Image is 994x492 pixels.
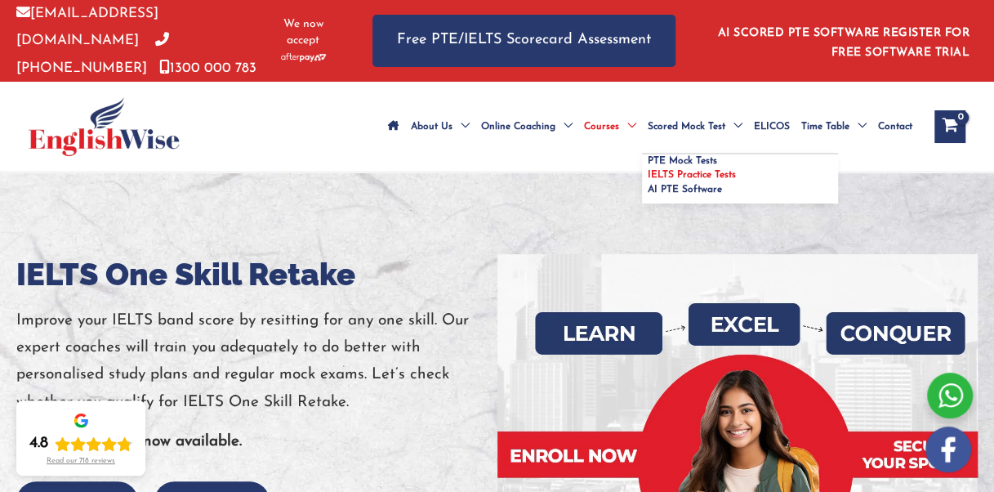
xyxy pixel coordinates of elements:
a: AI SCORED PTE SOFTWARE REGISTER FOR FREE SOFTWARE TRIAL [718,27,970,59]
a: Free PTE/IELTS Scorecard Assessment [372,15,675,66]
a: [EMAIL_ADDRESS][DOMAIN_NAME] [16,7,158,47]
span: Menu Toggle [619,98,636,155]
span: ELICOS [754,98,790,155]
span: AI PTE Software [648,185,722,195]
a: [PHONE_NUMBER] [16,34,169,74]
span: Menu Toggle [725,98,742,155]
span: IELTS Practice Tests [648,170,736,180]
span: Menu Toggle [849,98,867,155]
span: Menu Toggle [452,98,470,155]
span: Courses [584,98,619,155]
img: Afterpay-Logo [281,53,326,62]
img: cropped-ew-logo [29,97,180,156]
div: Read our 718 reviews [47,457,115,466]
a: Online CoachingMenu Toggle [475,98,578,155]
nav: Site Navigation: Main Menu [382,98,918,155]
a: ELICOS [748,98,796,155]
span: About Us [411,98,452,155]
img: white-facebook.png [925,427,971,472]
a: CoursesMenu Toggle [578,98,642,155]
h1: IELTS One Skill Retake [16,254,497,295]
a: 1300 000 783 [159,61,256,75]
a: Time TableMenu Toggle [796,98,872,155]
span: We now accept [274,16,332,49]
a: Scored Mock TestMenu Toggle [642,98,748,155]
p: Improve your IELTS band score by resitting for any one skill. Our expert coaches will train you a... [16,307,497,416]
a: AI PTE Software [642,183,838,204]
span: Contact [878,98,912,155]
span: Scored Mock Test [648,98,725,155]
a: Contact [872,98,918,155]
a: PTE Mock Tests [642,154,838,168]
span: Online Coaching [481,98,555,155]
span: Menu Toggle [555,98,573,155]
span: PTE Mock Tests [648,156,717,166]
a: View Shopping Cart, empty [934,110,965,143]
div: Rating: 4.8 out of 5 [29,434,132,454]
div: 4.8 [29,434,48,454]
aside: Header Widget 1 [708,14,978,67]
a: About UsMenu Toggle [405,98,475,155]
b: is now available. [127,434,242,450]
span: Time Table [801,98,849,155]
a: IELTS Practice Tests [642,168,838,182]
